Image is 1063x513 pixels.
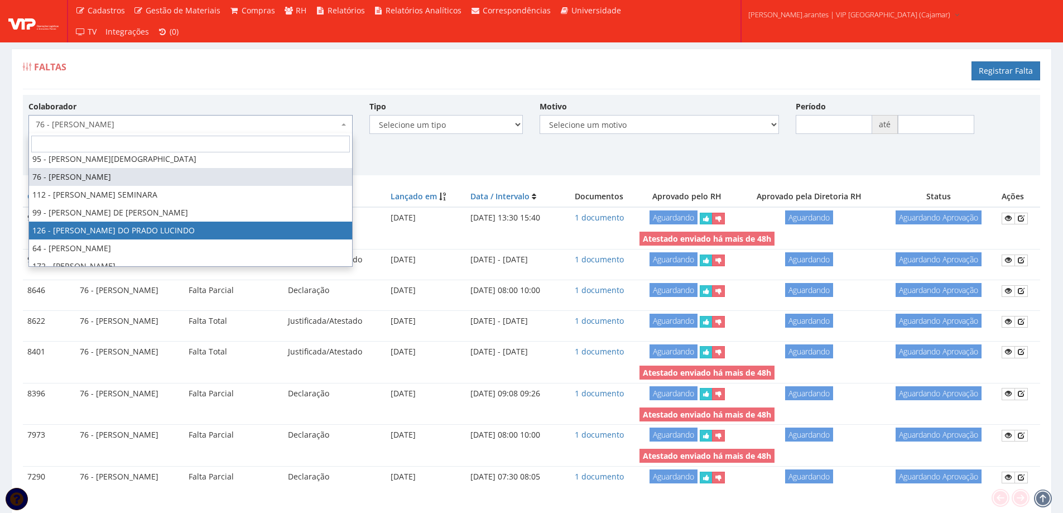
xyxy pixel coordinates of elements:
[386,425,465,446] td: [DATE]
[386,383,465,404] td: [DATE]
[575,315,624,326] a: 1 documento
[896,469,982,483] span: Aguardando Aprovação
[29,239,352,257] li: 64 - [PERSON_NAME]
[184,341,283,362] td: Falta Total
[153,21,184,42] a: (0)
[575,471,624,482] a: 1 documento
[105,26,149,37] span: Integrações
[643,367,771,378] strong: Atestado enviado há mais de 48h
[739,186,880,207] th: Aprovado pela Diretoria RH
[880,186,998,207] th: Status
[88,26,97,37] span: TV
[896,428,982,442] span: Aguardando Aprovação
[101,21,153,42] a: Integrações
[635,186,739,207] th: Aprovado pelo RH
[296,5,306,16] span: RH
[896,283,982,297] span: Aguardando Aprovação
[896,386,982,400] span: Aguardando Aprovação
[75,310,184,332] td: 76 - [PERSON_NAME]
[23,467,75,488] td: 7290
[997,186,1040,207] th: Ações
[575,212,624,223] a: 1 documento
[29,150,352,168] li: 95 - [PERSON_NAME][DEMOGRAPHIC_DATA]
[23,250,75,271] td: 9210
[650,314,698,328] span: Aguardando
[184,280,283,301] td: Falta Parcial
[643,409,771,420] strong: Atestado enviado há mais de 48h
[650,344,698,358] span: Aguardando
[748,9,950,20] span: [PERSON_NAME].arantes | VIP [GEOGRAPHIC_DATA] (Cajamar)
[386,207,465,229] td: [DATE]
[283,280,387,301] td: Declaração
[29,257,352,275] li: 172 - [PERSON_NAME]
[283,425,387,446] td: Declaração
[283,467,387,488] td: Declaração
[575,346,624,357] a: 1 documento
[563,186,635,207] th: Documentos
[466,383,564,404] td: [DATE] 09:08 09:26
[283,383,387,404] td: Declaração
[872,115,898,134] span: até
[29,204,352,222] li: 99 - [PERSON_NAME] DE [PERSON_NAME]
[466,341,564,362] td: [DATE] - [DATE]
[170,26,179,37] span: (0)
[785,210,833,224] span: Aguardando
[23,310,75,332] td: 8622
[36,119,339,130] span: 76 - ADRIANO SILVA ARAUJO
[29,186,352,204] li: 112 - [PERSON_NAME] SEMINARA
[466,425,564,446] td: [DATE] 08:00 10:00
[575,388,624,399] a: 1 documento
[23,280,75,301] td: 8646
[369,101,386,112] label: Tipo
[971,61,1040,80] a: Registrar Falta
[466,280,564,301] td: [DATE] 08:00 10:00
[23,341,75,362] td: 8401
[785,469,833,483] span: Aguardando
[466,207,564,229] td: [DATE] 13:30 15:40
[75,383,184,404] td: 76 - [PERSON_NAME]
[785,283,833,297] span: Aguardando
[184,467,283,488] td: Falta Parcial
[470,191,530,202] a: Data / Intervalo
[283,310,387,332] td: Justificada/Atestado
[28,101,76,112] label: Colaborador
[391,191,437,202] a: Lançado em
[386,280,465,301] td: [DATE]
[650,428,698,442] span: Aguardando
[88,5,125,16] span: Cadastros
[650,252,698,266] span: Aguardando
[71,21,101,42] a: TV
[650,210,698,224] span: Aguardando
[386,310,465,332] td: [DATE]
[386,467,465,488] td: [DATE]
[466,250,564,271] td: [DATE] - [DATE]
[328,5,365,16] span: Relatórios
[23,425,75,446] td: 7973
[75,280,184,301] td: 76 - [PERSON_NAME]
[643,450,771,461] strong: Atestado enviado há mais de 48h
[540,101,567,112] label: Motivo
[184,383,283,404] td: Falta Parcial
[896,344,982,358] span: Aguardando Aprovação
[8,13,59,30] img: logo
[386,341,465,362] td: [DATE]
[571,5,621,16] span: Universidade
[34,61,66,73] span: Faltas
[75,341,184,362] td: 76 - [PERSON_NAME]
[466,467,564,488] td: [DATE] 07:30 08:05
[386,250,465,271] td: [DATE]
[75,467,184,488] td: 76 - [PERSON_NAME]
[29,222,352,239] li: 126 - [PERSON_NAME] DO PRADO LUCINDO
[386,5,461,16] span: Relatórios Analíticos
[785,428,833,442] span: Aguardando
[23,207,75,229] td: 9269
[29,168,352,186] li: 76 - [PERSON_NAME]
[785,252,833,266] span: Aguardando
[242,5,275,16] span: Compras
[27,191,54,202] a: Código
[75,425,184,446] td: 76 - [PERSON_NAME]
[896,210,982,224] span: Aguardando Aprovação
[785,344,833,358] span: Aguardando
[283,341,387,362] td: Justificada/Atestado
[23,383,75,404] td: 8396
